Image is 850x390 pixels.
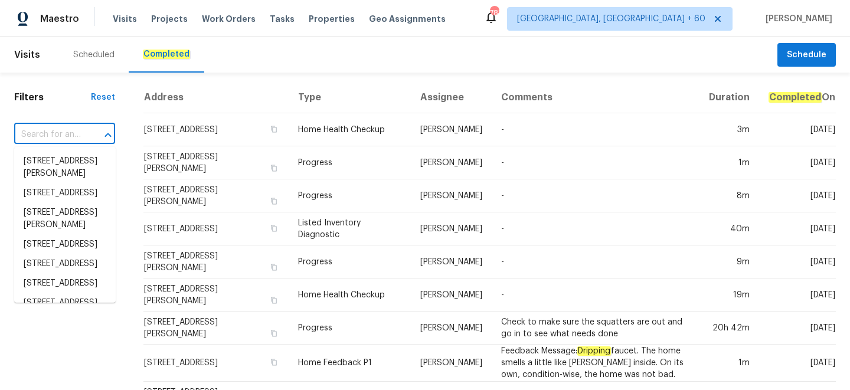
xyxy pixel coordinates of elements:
td: [STREET_ADDRESS][PERSON_NAME] [143,312,289,345]
span: Visits [14,42,40,68]
td: [DATE] [759,245,836,278]
span: Work Orders [202,13,256,25]
td: [PERSON_NAME] [411,113,492,146]
button: Copy Address [269,357,279,368]
td: 3m [699,113,759,146]
td: [PERSON_NAME] [411,345,492,382]
button: Copy Address [269,328,279,339]
td: 8m [699,179,759,212]
button: Copy Address [269,223,279,234]
div: 783 [490,7,498,19]
td: Progress [289,245,411,278]
span: Schedule [787,48,826,63]
td: Progress [289,146,411,179]
em: Dripping [577,346,611,356]
button: Copy Address [269,295,279,306]
em: Completed [769,92,822,103]
button: Copy Address [269,262,279,273]
td: [DATE] [759,345,836,382]
td: Progress [289,312,411,345]
td: 1m [699,345,759,382]
td: - [492,146,699,179]
td: Listed Inventory Diagnostic [289,212,411,245]
button: Copy Address [269,196,279,207]
em: Completed [143,50,190,59]
td: [DATE] [759,113,836,146]
td: [PERSON_NAME] [411,179,492,212]
span: Tasks [270,15,295,23]
span: Projects [151,13,188,25]
td: - [492,113,699,146]
td: [DATE] [759,278,836,312]
button: Schedule [777,43,836,67]
td: [STREET_ADDRESS][PERSON_NAME] [143,278,289,312]
li: [STREET_ADDRESS] [14,254,116,274]
td: Home Feedback P1 [289,345,411,382]
td: Feedback Message: faucet. The home smells a little like [PERSON_NAME] inside. On its own, conditi... [492,345,699,382]
span: [GEOGRAPHIC_DATA], [GEOGRAPHIC_DATA] + 60 [517,13,705,25]
td: [STREET_ADDRESS][PERSON_NAME] [143,179,289,212]
button: Copy Address [269,124,279,135]
li: [STREET_ADDRESS][PERSON_NAME] [14,152,116,183]
td: 9m [699,245,759,278]
td: Home Health Checkup [289,278,411,312]
span: Maestro [40,13,79,25]
td: [STREET_ADDRESS] [143,345,289,382]
li: [STREET_ADDRESS][PERSON_NAME] [14,203,116,235]
td: [PERSON_NAME] [411,212,492,245]
td: 20h 42m [699,312,759,345]
li: [STREET_ADDRESS][PERSON_NAME] [14,293,116,325]
th: Address [143,82,289,113]
button: Copy Address [269,163,279,173]
td: [PERSON_NAME] [411,146,492,179]
td: [STREET_ADDRESS] [143,113,289,146]
th: Comments [492,82,699,113]
td: Home Health Checkup [289,113,411,146]
div: Reset [91,91,115,103]
th: On [759,82,836,113]
span: Visits [113,13,137,25]
td: - [492,278,699,312]
td: [DATE] [759,312,836,345]
th: Type [289,82,411,113]
td: [PERSON_NAME] [411,312,492,345]
td: [DATE] [759,179,836,212]
td: 19m [699,278,759,312]
input: Search for an address... [14,126,82,144]
div: Scheduled [73,49,115,61]
td: [STREET_ADDRESS][PERSON_NAME] [143,146,289,179]
td: [PERSON_NAME] [411,278,492,312]
td: [PERSON_NAME] [411,245,492,278]
th: Assignee [411,82,492,113]
td: - [492,212,699,245]
td: - [492,179,699,212]
li: [STREET_ADDRESS] [14,235,116,254]
td: Progress [289,179,411,212]
li: [STREET_ADDRESS] [14,274,116,293]
h1: Filters [14,91,91,103]
span: [PERSON_NAME] [761,13,832,25]
td: - [492,245,699,278]
td: [DATE] [759,146,836,179]
li: [STREET_ADDRESS] [14,183,116,203]
td: [DATE] [759,212,836,245]
td: [STREET_ADDRESS][PERSON_NAME] [143,245,289,278]
span: Geo Assignments [369,13,446,25]
span: Properties [309,13,355,25]
td: Check to make sure the squatters are out and go in to see what needs done [492,312,699,345]
th: Duration [699,82,759,113]
button: Close [100,127,116,143]
td: [STREET_ADDRESS] [143,212,289,245]
td: 1m [699,146,759,179]
td: 40m [699,212,759,245]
